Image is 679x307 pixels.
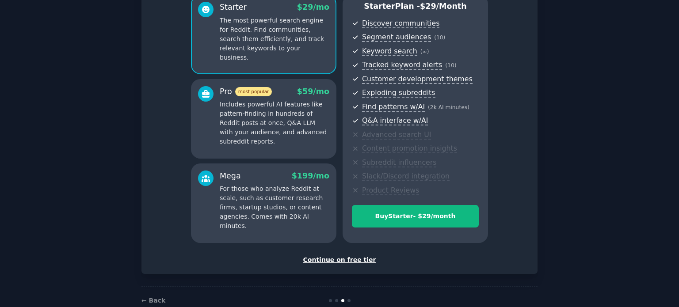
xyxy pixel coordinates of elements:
[220,2,247,13] div: Starter
[220,100,329,146] p: Includes powerful AI features like pattern-finding in hundreds of Reddit posts at once, Q&A LLM w...
[362,158,436,167] span: Subreddit influencers
[362,172,450,181] span: Slack/Discord integration
[141,297,165,304] a: ← Back
[235,87,272,96] span: most popular
[420,2,467,11] span: $ 29 /month
[297,87,329,96] span: $ 59 /mo
[428,104,469,110] span: ( 2k AI minutes )
[362,61,442,70] span: Tracked keyword alerts
[362,75,473,84] span: Customer development themes
[220,171,241,182] div: Mega
[220,16,329,62] p: The most powerful search engine for Reddit. Find communities, search them efficiently, and track ...
[220,86,272,97] div: Pro
[362,33,431,42] span: Segment audiences
[352,212,478,221] div: Buy Starter - $ 29 /month
[362,186,419,195] span: Product Reviews
[362,102,425,112] span: Find patterns w/AI
[220,184,329,231] p: For those who analyze Reddit at scale, such as customer research firms, startup studios, or conte...
[297,3,329,11] span: $ 29 /mo
[151,255,528,265] div: Continue on free tier
[352,205,479,227] button: BuyStarter- $29/month
[420,49,429,55] span: ( ∞ )
[362,88,435,98] span: Exploding subreddits
[362,47,417,56] span: Keyword search
[362,19,439,28] span: Discover communities
[434,34,445,41] span: ( 10 )
[362,116,428,125] span: Q&A interface w/AI
[445,62,456,68] span: ( 10 )
[352,1,479,12] p: Starter Plan -
[362,144,457,153] span: Content promotion insights
[292,171,329,180] span: $ 199 /mo
[362,130,431,140] span: Advanced search UI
